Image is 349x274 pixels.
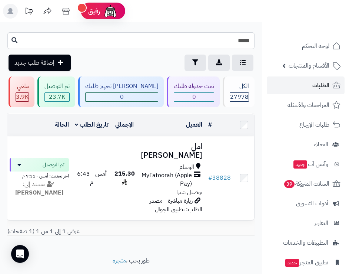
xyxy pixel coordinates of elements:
[43,161,64,169] span: تم التوصيل
[14,58,54,67] span: إضافة طلب جديد
[16,82,29,91] div: ملغي
[36,76,77,107] a: تم التوصيل 23.7K
[267,136,345,153] a: العملاء
[113,256,126,265] a: متجرة
[299,120,329,130] span: طلبات الإرجاع
[7,76,36,107] a: ملغي 3.9K
[86,93,158,101] span: 0
[141,171,192,188] span: MyFatoorah (Apple Pay)
[296,198,328,209] span: أدوات التسويق
[208,173,212,182] span: #
[285,259,299,267] span: جديد
[115,120,134,129] a: الإجمالي
[267,37,345,55] a: لوحة التحكم
[88,7,100,16] span: رفيق
[314,218,328,228] span: التقارير
[267,195,345,212] a: أدوات التسويق
[267,155,345,173] a: وآتس آبجديد
[20,4,38,20] a: تحديثات المنصة
[186,120,202,129] a: العميل
[285,257,328,268] span: تطبيق المتجر
[293,160,307,169] span: جديد
[283,238,328,248] span: التطبيقات والخدمات
[208,120,212,129] a: #
[9,55,71,71] a: إضافة طلب جديد
[45,93,69,101] span: 23.7K
[267,254,345,271] a: تطبيق المتجرجديد
[283,179,329,189] span: السلات المتروكة
[55,120,69,129] a: الحالة
[114,169,135,187] span: 215.30
[176,188,202,197] span: توصيل شبرا
[85,82,158,91] div: [PERSON_NAME] تجهيز طلبك
[289,61,329,71] span: الأقسام والمنتجات
[15,188,63,197] strong: [PERSON_NAME]
[267,175,345,193] a: السلات المتروكة39
[2,227,260,236] div: عرض 1 إلى 1 من 1 (1 صفحات)
[10,172,69,179] div: اخر تحديث: أمس - 9:31 م
[267,214,345,232] a: التقارير
[267,116,345,134] a: طلبات الإرجاع
[284,180,295,188] span: 39
[103,4,118,19] img: ai-face.png
[302,41,329,51] span: لوحة التحكم
[230,93,249,101] span: 27978
[287,100,329,110] span: المراجعات والأسئلة
[312,80,329,91] span: الطلبات
[75,120,109,129] a: تاريخ الطلب
[221,76,256,107] a: الكل27978
[208,173,231,182] a: #38828
[267,76,345,94] a: الطلبات
[141,143,202,160] h3: امل [PERSON_NAME]
[16,93,29,101] span: 3.9K
[314,139,328,150] span: العملاء
[4,180,74,197] div: مسند إلى:
[174,82,214,91] div: تمت جدولة طلبك
[299,17,342,33] img: logo-2.png
[267,96,345,114] a: المراجعات والأسئلة
[11,245,29,263] div: Open Intercom Messenger
[165,76,221,107] a: تمت جدولة طلبك 0
[293,159,328,169] span: وآتس آب
[230,82,249,91] div: الكل
[16,93,29,101] div: 3853
[179,163,194,172] span: الوسام
[45,93,69,101] div: 23748
[267,234,345,252] a: التطبيقات والخدمات
[77,76,165,107] a: [PERSON_NAME] تجهيز طلبك 0
[77,169,107,187] span: أمس - 6:43 م
[174,93,214,101] span: 0
[150,196,202,214] span: زيارة مباشرة - مصدر الطلب: تطبيق الجوال
[44,82,70,91] div: تم التوصيل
